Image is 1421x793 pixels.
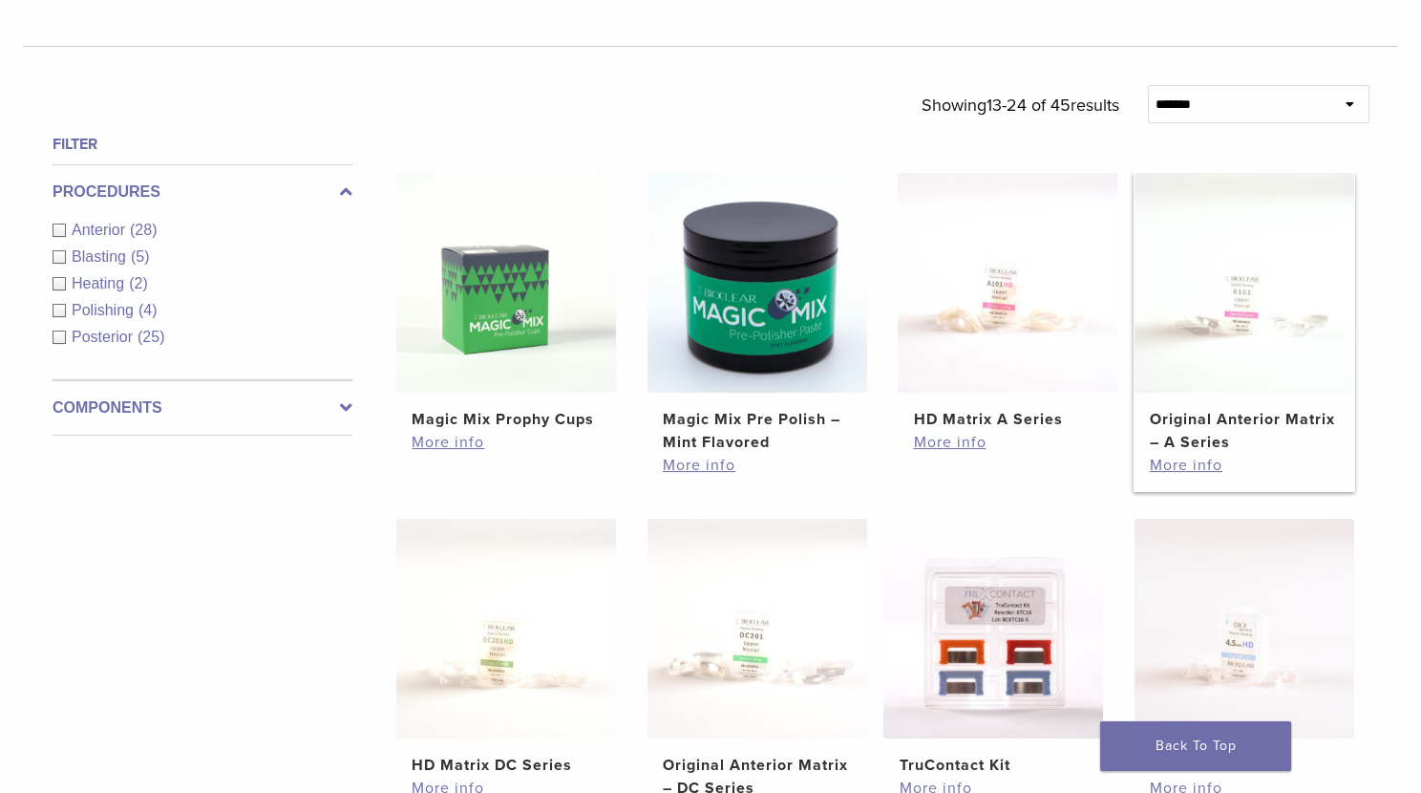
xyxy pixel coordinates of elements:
a: More info [663,454,852,477]
img: Magic Mix Prophy Cups [396,173,616,393]
img: HD Matrix A Series [898,173,1117,393]
h2: TruContact Kit [899,754,1088,777]
span: (4) [138,302,158,318]
h4: Filter [53,133,352,156]
span: Blasting [72,248,131,265]
a: TruContact KitTruContact Kit [882,519,1105,777]
a: Magic Mix Pre Polish - Mint FlavoredMagic Mix Pre Polish – Mint Flavored [647,173,869,454]
img: Magic Mix Pre Polish - Mint Flavored [647,173,867,393]
a: Biofit HD SeriesBiofit HD Series [1134,519,1356,777]
a: Original Anterior Matrix - A SeriesOriginal Anterior Matrix – A Series [1134,173,1356,454]
span: (5) [131,248,150,265]
span: Heating [72,275,129,291]
a: Back To Top [1100,721,1291,771]
a: More info [1150,454,1339,477]
h2: HD Matrix DC Series [412,754,601,777]
label: Components [53,396,352,419]
img: TruContact Kit [883,519,1103,739]
img: HD Matrix DC Series [396,519,616,739]
span: Polishing [72,302,138,318]
span: (25) [138,329,164,345]
h2: HD Matrix A Series [913,408,1102,431]
label: Procedures [53,181,352,204]
img: Biofit HD Series [1135,519,1354,739]
a: More info [913,431,1102,454]
h2: Magic Mix Prophy Cups [412,408,601,431]
p: Showing results [922,85,1119,125]
h2: Original Anterior Matrix – A Series [1150,408,1339,454]
a: Magic Mix Prophy CupsMagic Mix Prophy Cups [395,173,618,431]
h2: Magic Mix Pre Polish – Mint Flavored [663,408,852,454]
a: More info [412,431,601,454]
span: Posterior [72,329,138,345]
span: Anterior [72,222,130,238]
span: (28) [130,222,157,238]
a: HD Matrix A SeriesHD Matrix A Series [897,173,1119,431]
span: 13-24 of 45 [986,95,1071,116]
span: (2) [129,275,148,291]
img: Original Anterior Matrix - DC Series [647,519,867,739]
img: Original Anterior Matrix - A Series [1135,173,1354,393]
a: HD Matrix DC SeriesHD Matrix DC Series [395,519,618,777]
